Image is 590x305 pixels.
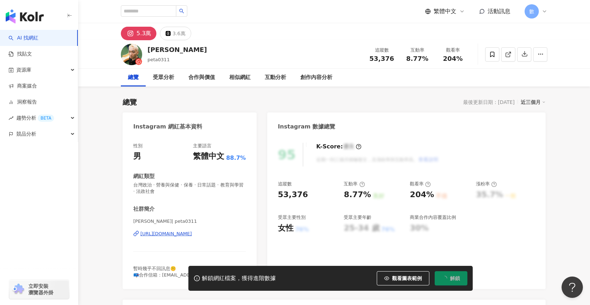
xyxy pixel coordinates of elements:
[9,99,37,106] a: 洞察報告
[300,73,332,82] div: 創作內容分析
[443,55,463,62] span: 204%
[153,73,174,82] div: 受眾分析
[133,218,246,225] span: [PERSON_NAME]| peta0311
[316,143,361,151] div: K-Score :
[11,284,25,295] img: chrome extension
[16,126,36,142] span: 競品分析
[193,143,211,149] div: 主要語言
[133,151,141,162] div: 男
[147,57,170,62] span: peta0311
[133,205,155,213] div: 社群簡介
[410,214,456,221] div: 商業合作內容覆蓋比例
[188,73,215,82] div: 合作與價值
[133,123,202,131] div: Instagram 網紅基本資料
[344,181,365,187] div: 互動率
[9,35,38,42] a: searchAI 找網紅
[278,214,306,221] div: 受眾主要性別
[439,47,466,54] div: 觀看率
[410,189,434,200] div: 204%
[265,73,286,82] div: 互動分析
[406,55,428,62] span: 8.77%
[368,47,395,54] div: 追蹤數
[9,83,37,90] a: 商案媒合
[278,181,292,187] div: 追蹤數
[147,45,207,54] div: [PERSON_NAME]
[123,97,137,107] div: 總覽
[140,231,192,237] div: [URL][DOMAIN_NAME]
[9,116,14,121] span: rise
[226,154,246,162] span: 88.7%
[450,275,460,281] span: 解鎖
[344,214,371,221] div: 受眾主要年齡
[172,28,185,38] div: 3.6萬
[179,9,184,14] span: search
[133,231,246,237] a: [URL][DOMAIN_NAME]
[6,9,44,23] img: logo
[38,115,54,122] div: BETA
[521,98,546,107] div: 近三個月
[133,182,246,195] span: 台灣政治 · 營養與保健 · 保養 · 日常話題 · 教育與學習 · 法政社會
[392,275,422,281] span: 觀看圖表範例
[9,280,69,299] a: chrome extension立即安裝 瀏覽器外掛
[16,62,31,78] span: 資源庫
[410,181,431,187] div: 觀看率
[9,51,32,58] a: 找貼文
[160,27,191,40] button: 3.6萬
[121,27,156,40] button: 5.3萬
[229,73,251,82] div: 相似網紅
[133,173,155,180] div: 網紅類型
[435,271,467,285] button: 解鎖
[128,73,139,82] div: 總覽
[193,151,224,162] div: 繁體中文
[344,189,371,200] div: 8.77%
[404,47,431,54] div: 互動率
[121,44,142,65] img: KOL Avatar
[278,223,294,234] div: 女性
[463,99,515,105] div: 最後更新日期：[DATE]
[202,275,276,282] div: 解鎖網紅檔案，獲得進階數據
[434,7,456,15] span: 繁體中文
[28,283,53,296] span: 立即安裝 瀏覽器外掛
[16,110,54,126] span: 趨勢分析
[278,189,308,200] div: 53,376
[377,271,429,285] button: 觀看圖表範例
[136,28,151,38] div: 5.3萬
[529,7,534,15] span: 數
[488,8,510,15] span: 活動訊息
[278,123,336,131] div: Instagram 數據總覽
[442,276,447,281] span: loading
[369,55,394,62] span: 53,376
[133,143,143,149] div: 性別
[476,181,497,187] div: 漲粉率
